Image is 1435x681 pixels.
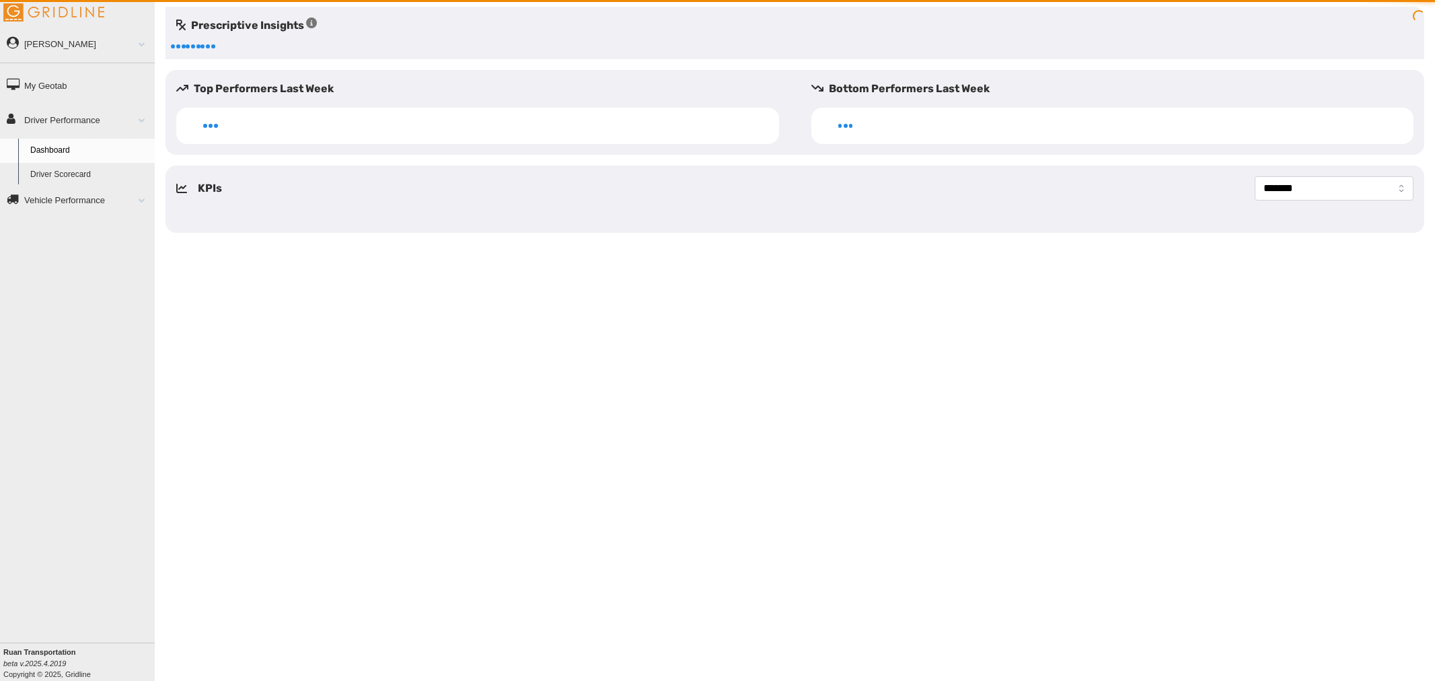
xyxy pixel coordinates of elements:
h5: Prescriptive Insights [176,17,317,34]
i: beta v.2025.4.2019 [3,659,66,668]
h5: Top Performers Last Week [176,81,790,97]
div: Copyright © 2025, Gridline [3,647,155,680]
a: Dashboard [24,139,155,163]
h5: KPIs [198,180,222,196]
img: Gridline [3,3,104,22]
h5: Bottom Performers Last Week [811,81,1425,97]
a: Driver Scorecard [24,163,155,187]
b: Ruan Transportation [3,648,76,656]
